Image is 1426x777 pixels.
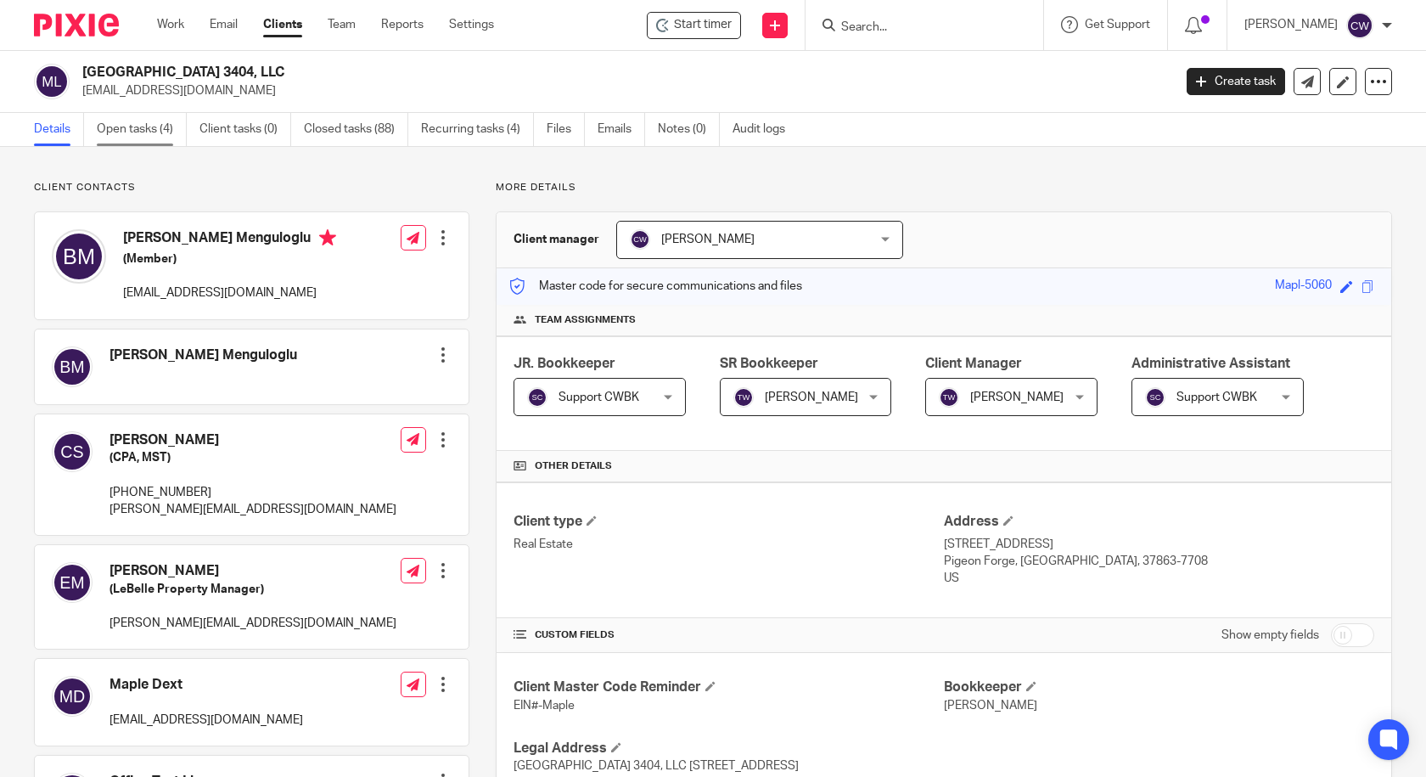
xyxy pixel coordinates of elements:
h5: (CPA, MST) [109,449,396,466]
a: Settings [449,16,494,33]
img: svg%3E [34,64,70,99]
p: Client contacts [34,181,469,194]
span: SR Bookkeeper [720,357,818,370]
p: [PHONE_NUMBER] [109,484,396,501]
img: Pixie [34,14,119,37]
a: Closed tasks (88) [304,113,408,146]
p: [EMAIL_ADDRESS][DOMAIN_NAME] [123,284,336,301]
img: svg%3E [52,346,93,387]
a: Client tasks (0) [199,113,291,146]
a: Details [34,113,84,146]
h3: Client manager [514,231,599,248]
h4: [PERSON_NAME] [109,431,396,449]
span: Other details [535,459,612,473]
img: svg%3E [630,229,650,250]
input: Search [839,20,992,36]
a: Work [157,16,184,33]
a: Open tasks (4) [97,113,187,146]
div: Mapl-5060 [1275,277,1332,296]
h4: [PERSON_NAME] Menguloglu [109,346,297,364]
span: Client Manager [925,357,1022,370]
h4: [PERSON_NAME] [109,562,396,580]
img: svg%3E [1346,12,1373,39]
p: [PERSON_NAME][EMAIL_ADDRESS][DOMAIN_NAME] [109,501,396,518]
h2: [GEOGRAPHIC_DATA] 3404, LLC [82,64,946,82]
a: Clients [263,16,302,33]
a: Create task [1187,68,1285,95]
h4: Bookkeeper [944,678,1374,696]
h4: Client Master Code Reminder [514,678,944,696]
a: Team [328,16,356,33]
h4: Legal Address [514,740,944,757]
h4: Address [944,513,1374,531]
p: [PERSON_NAME] [1244,16,1338,33]
span: [PERSON_NAME] [661,234,755,245]
img: svg%3E [52,431,93,472]
p: Real Estate [514,536,944,553]
h4: Client type [514,513,944,531]
a: Files [547,113,585,146]
label: Show empty fields [1221,627,1319,644]
i: Primary [319,229,336,246]
h4: [PERSON_NAME] Menguloglu [123,229,336,251]
p: [EMAIL_ADDRESS][DOMAIN_NAME] [109,712,303,729]
span: [PERSON_NAME] [765,391,858,403]
img: svg%3E [52,676,93,717]
a: Audit logs [733,113,798,146]
span: Start timer [674,16,732,34]
span: Support CWBK [559,391,639,403]
a: Reports [381,16,424,33]
p: [EMAIL_ADDRESS][DOMAIN_NAME] [82,82,1161,99]
p: Pigeon Forge, [GEOGRAPHIC_DATA], 37863-7708 [944,553,1374,570]
img: svg%3E [52,229,106,284]
img: svg%3E [527,387,547,408]
img: svg%3E [939,387,959,408]
p: Master code for secure communications and files [509,278,802,295]
p: US [944,570,1374,587]
span: [PERSON_NAME] [944,700,1037,712]
span: Administrative Assistant [1131,357,1290,370]
p: More details [496,181,1392,194]
a: Email [210,16,238,33]
span: [PERSON_NAME] [970,391,1064,403]
a: Notes (0) [658,113,720,146]
span: Get Support [1085,19,1150,31]
img: svg%3E [733,387,754,408]
h4: CUSTOM FIELDS [514,628,944,642]
span: Support CWBK [1176,391,1257,403]
div: Maple Avenue 3404, LLC [647,12,741,39]
span: EIN#-Maple [514,700,575,712]
h5: (LeBelle Property Manager) [109,581,396,598]
p: [PERSON_NAME][EMAIL_ADDRESS][DOMAIN_NAME] [109,615,396,632]
p: [STREET_ADDRESS] [944,536,1374,553]
img: svg%3E [1145,387,1165,408]
a: Emails [598,113,645,146]
h5: (Member) [123,251,336,267]
span: [GEOGRAPHIC_DATA] 3404, LLC [STREET_ADDRESS] [514,760,799,772]
a: Recurring tasks (4) [421,113,534,146]
span: Team assignments [535,313,636,327]
img: svg%3E [52,562,93,603]
span: JR. Bookkeeper [514,357,615,370]
h4: Maple Dext [109,676,303,694]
